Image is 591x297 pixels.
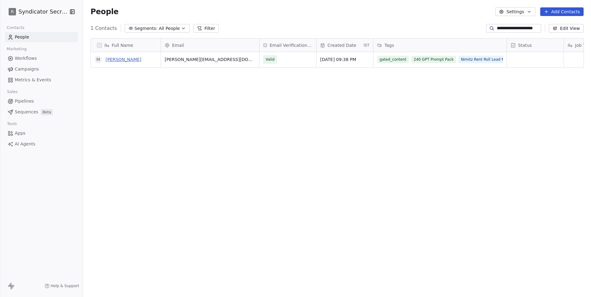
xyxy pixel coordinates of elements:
span: [PERSON_NAME][EMAIL_ADDRESS][DOMAIN_NAME] [165,56,255,63]
span: Beta [41,109,53,115]
button: Edit View [549,24,584,33]
button: RSyndicator Secrets [7,6,66,17]
span: Sequences [15,109,38,115]
a: [PERSON_NAME] [106,57,141,62]
span: Marketing [4,44,29,54]
span: 1 Contacts [90,25,117,32]
div: Created DateIST [316,39,373,52]
span: Help & Support [51,283,79,288]
a: Metrics & Events [5,75,78,85]
span: All People [159,25,180,32]
span: Tags [384,42,394,48]
a: Campaigns [5,64,78,74]
span: Metrics & Events [15,77,51,83]
span: Apps [15,130,26,136]
div: Email [161,39,259,52]
span: Contacts [4,23,27,32]
a: Workflows [5,53,78,63]
span: IST [364,43,369,48]
span: 240 GPT Prompt Pack [411,56,456,63]
button: Add Contacts [540,7,584,16]
span: Tools [4,119,19,128]
a: AI Agents [5,139,78,149]
span: Pipelines [15,98,34,104]
span: Nimitz Rent Roll Lead Magnet [458,56,518,63]
span: Full Name [112,42,133,48]
a: People [5,32,78,42]
span: [DATE] 09:38 PM [320,56,369,63]
span: R [11,9,14,15]
span: Created Date [328,42,356,48]
span: Sales [4,87,20,96]
a: Pipelines [5,96,78,106]
span: Syndicator Secrets [18,8,68,16]
div: grid [91,52,161,285]
a: Help & Support [45,283,79,288]
span: Workflows [15,55,37,62]
span: Email Verification Status [270,42,312,48]
button: Filter [193,24,219,33]
span: Valid [266,56,275,63]
span: gated_content [377,56,409,63]
span: Segments: [135,25,158,32]
div: M [96,56,100,63]
button: Settings [495,7,535,16]
span: Campaigns [15,66,39,72]
div: Email Verification Status [259,39,316,52]
span: AI Agents [15,141,35,147]
div: Status [507,39,564,52]
a: Apps [5,128,78,138]
span: Email [172,42,184,48]
span: Status [518,42,532,48]
div: Tags [373,39,507,52]
a: SequencesBeta [5,107,78,117]
span: People [15,34,29,40]
span: People [90,7,119,16]
div: Full Name [91,39,161,52]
